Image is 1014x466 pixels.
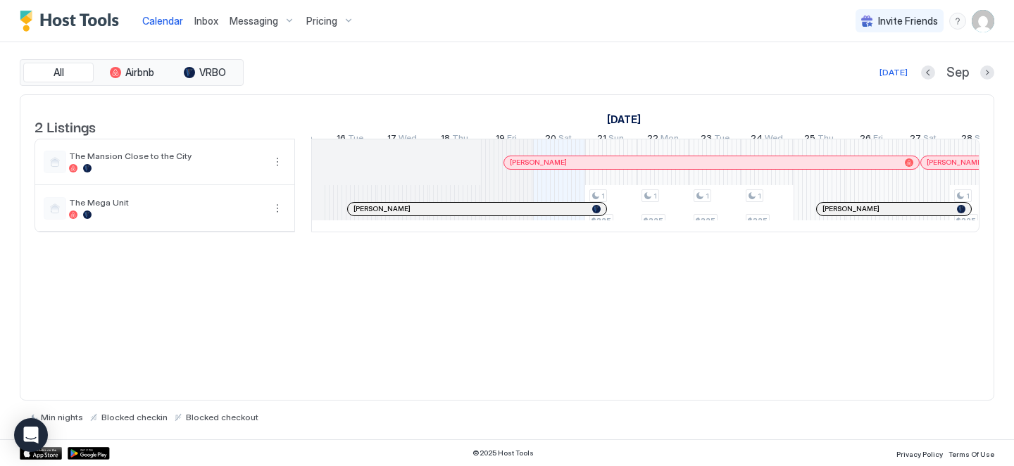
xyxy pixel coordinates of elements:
span: Thu [818,132,834,147]
a: September 27, 2025 [906,130,940,150]
span: Messaging [230,15,278,27]
button: VRBO [170,63,240,82]
span: Sun [608,132,624,147]
div: menu [949,13,966,30]
span: 17 [387,132,396,147]
button: More options [269,153,286,170]
span: 1 [706,191,709,201]
button: Airbnb [96,63,167,82]
span: Sep [946,65,969,81]
button: Previous month [921,65,935,80]
div: menu [269,153,286,170]
span: The Mansion Close to the City [69,151,263,161]
span: Min nights [41,412,83,422]
a: Inbox [194,13,218,28]
span: $325 [696,216,715,225]
div: [DATE] [880,66,908,79]
a: Host Tools Logo [20,11,125,32]
span: 19 [496,132,505,147]
div: tab-group [20,59,244,86]
span: 1 [758,191,761,201]
a: September 24, 2025 [747,130,787,150]
div: User profile [972,10,994,32]
span: 1 [601,191,605,201]
span: Fri [507,132,517,147]
a: September 16, 2025 [333,130,367,150]
span: 27 [910,132,921,147]
span: $325 [644,216,663,225]
a: September 21, 2025 [594,130,627,150]
span: Wed [765,132,783,147]
button: [DATE] [877,64,910,81]
a: App Store [20,447,62,460]
a: Calendar [142,13,183,28]
span: 1 [966,191,970,201]
span: The Mega Unit [69,197,263,208]
span: Terms Of Use [949,450,994,458]
span: 26 [860,132,871,147]
span: [PERSON_NAME] [353,204,411,213]
span: All [54,66,64,79]
span: 2 Listings [35,115,96,137]
span: Blocked checkin [101,412,168,422]
span: 24 [751,132,763,147]
a: Google Play Store [68,447,110,460]
span: 22 [647,132,658,147]
a: September 19, 2025 [492,130,520,150]
div: menu [269,200,286,217]
a: September 20, 2025 [542,130,575,150]
span: 20 [545,132,556,147]
span: Inbox [194,15,218,27]
a: September 23, 2025 [697,130,733,150]
span: © 2025 Host Tools [472,448,534,458]
span: 25 [804,132,815,147]
span: Wed [399,132,417,147]
span: VRBO [199,66,226,79]
span: Blocked checkout [186,412,258,422]
span: Airbnb [125,66,154,79]
span: Tue [714,132,730,147]
span: [PERSON_NAME] [927,158,984,167]
button: All [23,63,94,82]
a: Privacy Policy [896,446,943,460]
button: Next month [980,65,994,80]
span: [PERSON_NAME] [510,158,567,167]
a: September 17, 2025 [384,130,420,150]
span: Mon [661,132,679,147]
span: 18 [441,132,450,147]
a: September 18, 2025 [437,130,472,150]
a: Terms Of Use [949,446,994,460]
span: Privacy Policy [896,450,943,458]
span: Tue [348,132,363,147]
span: Sun [975,132,990,147]
span: Fri [873,132,883,147]
span: Sat [558,132,572,147]
span: Invite Friends [878,15,938,27]
div: Open Intercom Messenger [14,418,48,452]
span: $325 [591,216,611,225]
span: 23 [701,132,712,147]
span: Thu [452,132,468,147]
span: Pricing [306,15,337,27]
a: September 26, 2025 [856,130,887,150]
span: 16 [337,132,346,147]
span: 1 [653,191,657,201]
span: [PERSON_NAME] [822,204,880,213]
a: September 5, 2025 [603,109,644,130]
a: September 25, 2025 [801,130,837,150]
a: September 22, 2025 [644,130,682,150]
button: More options [269,200,286,217]
span: 28 [961,132,972,147]
span: Sat [923,132,937,147]
span: 21 [597,132,606,147]
span: Calendar [142,15,183,27]
a: September 28, 2025 [958,130,994,150]
span: $325 [748,216,768,225]
span: $325 [956,216,976,225]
